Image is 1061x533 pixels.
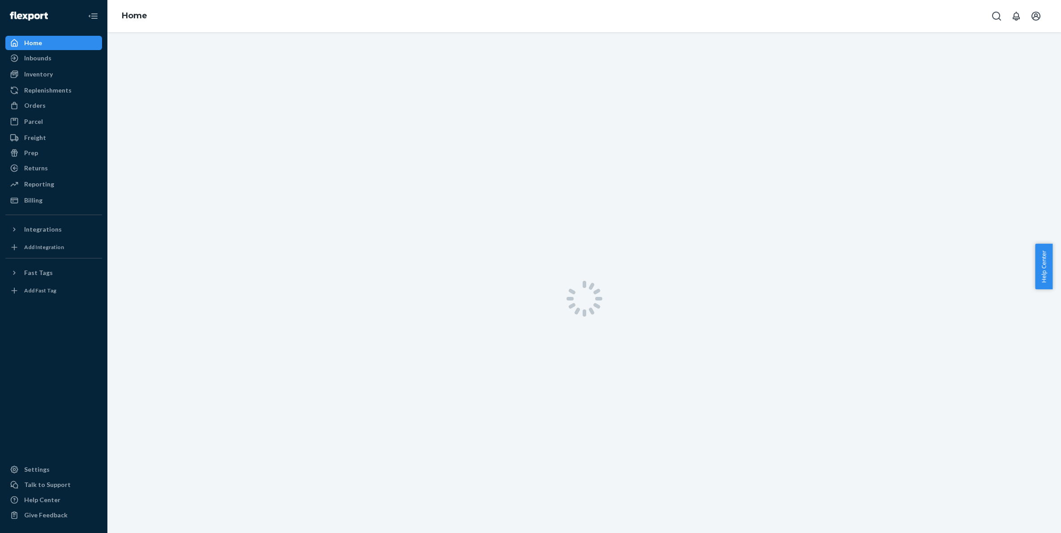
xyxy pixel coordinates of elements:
a: Returns [5,161,102,175]
button: Help Center [1035,244,1052,289]
button: Open account menu [1027,7,1045,25]
div: Settings [24,465,50,474]
a: Orders [5,98,102,113]
button: Talk to Support [5,478,102,492]
div: Returns [24,164,48,173]
a: Inventory [5,67,102,81]
img: Flexport logo [10,12,48,21]
a: Reporting [5,177,102,191]
ol: breadcrumbs [115,3,154,29]
div: Talk to Support [24,480,71,489]
div: Prep [24,148,38,157]
div: Inbounds [24,54,51,63]
button: Give Feedback [5,508,102,522]
a: Settings [5,462,102,477]
div: Fast Tags [24,268,53,277]
button: Fast Tags [5,266,102,280]
button: Integrations [5,222,102,237]
a: Add Fast Tag [5,283,102,298]
div: Billing [24,196,43,205]
a: Help Center [5,493,102,507]
div: Parcel [24,117,43,126]
button: Open notifications [1007,7,1025,25]
a: Inbounds [5,51,102,65]
div: Reporting [24,180,54,189]
div: Orders [24,101,46,110]
div: Home [24,38,42,47]
a: Add Integration [5,240,102,254]
div: Help Center [24,495,60,504]
a: Parcel [5,114,102,129]
a: Freight [5,131,102,145]
div: Freight [24,133,46,142]
div: Integrations [24,225,62,234]
a: Home [5,36,102,50]
a: Billing [5,193,102,207]
div: Give Feedback [24,511,68,520]
a: Prep [5,146,102,160]
div: Inventory [24,70,53,79]
div: Add Integration [24,243,64,251]
a: Home [122,11,147,21]
button: Close Navigation [84,7,102,25]
div: Add Fast Tag [24,287,56,294]
a: Replenishments [5,83,102,97]
div: Replenishments [24,86,72,95]
button: Open Search Box [988,7,1006,25]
